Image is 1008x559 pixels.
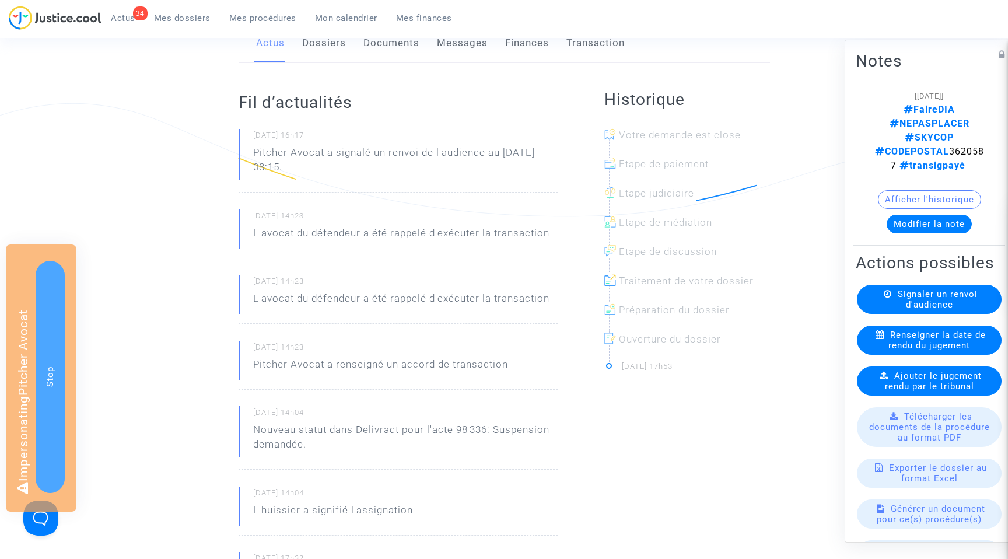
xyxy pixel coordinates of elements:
[898,289,978,310] span: Signaler un renvoi d'audience
[437,24,488,62] a: Messages
[256,24,285,62] a: Actus
[253,276,558,291] small: [DATE] 14h23
[253,291,549,312] p: L'avocat du défendeur a été rappelé d'exécuter la transaction
[363,24,419,62] a: Documents
[875,146,949,157] span: CODEPOSTAL
[220,9,306,27] a: Mes procédures
[111,13,135,23] span: Actus
[505,24,549,62] a: Finances
[396,13,452,23] span: Mes finances
[387,9,461,27] a: Mes finances
[897,160,965,171] span: transigpayé
[253,488,558,503] small: [DATE] 14h04
[253,130,558,145] small: [DATE] 16h17
[253,407,558,422] small: [DATE] 14h04
[905,132,954,143] span: SKYCOP
[888,330,986,351] span: Renseigner la date de rendu du jugement
[604,89,770,110] h2: Historique
[566,24,625,62] a: Transaction
[229,13,296,23] span: Mes procédures
[253,422,558,457] p: Nouveau statut dans Delivract pour l'acte 98 336: Suspension demandée.
[253,226,549,246] p: L'avocat du défendeur a été rappelé d'exécuter la transaction
[619,129,741,141] span: Votre demande est close
[889,463,987,484] span: Exporter le dossier au format Excel
[9,6,101,30] img: jc-logo.svg
[856,51,1003,71] h2: Notes
[887,215,972,233] button: Modifier la note
[253,211,558,226] small: [DATE] 14h23
[904,104,955,115] span: FaireDIA
[915,92,944,100] span: [[DATE]]
[890,118,970,129] span: NEPASPLACER
[856,253,1003,273] h2: Actions possibles
[36,261,65,493] button: Stop
[23,501,58,536] iframe: Help Scout Beacon - Open
[878,190,981,209] button: Afficher l'historique
[875,104,984,171] span: 3620587
[154,13,211,23] span: Mes dossiers
[306,9,387,27] a: Mon calendrier
[45,366,55,387] span: Stop
[101,9,145,27] a: 34Actus
[133,6,148,20] div: 34
[6,244,76,512] div: Impersonating
[885,371,982,392] span: Ajouter le jugement rendu par le tribunal
[877,504,985,525] span: Générer un document pour ce(s) procédure(s)
[239,92,558,113] h2: Fil d’actualités
[302,24,346,62] a: Dossiers
[253,342,558,357] small: [DATE] 14h23
[253,145,558,180] p: Pitcher Avocat a signalé un renvoi de l'audience au [DATE] 08:15.
[253,357,508,378] p: Pitcher Avocat a renseigné un accord de transaction
[145,9,220,27] a: Mes dossiers
[315,13,377,23] span: Mon calendrier
[253,503,413,523] p: L'huissier a signifié l'assignation
[869,411,990,443] span: Télécharger les documents de la procédure au format PDF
